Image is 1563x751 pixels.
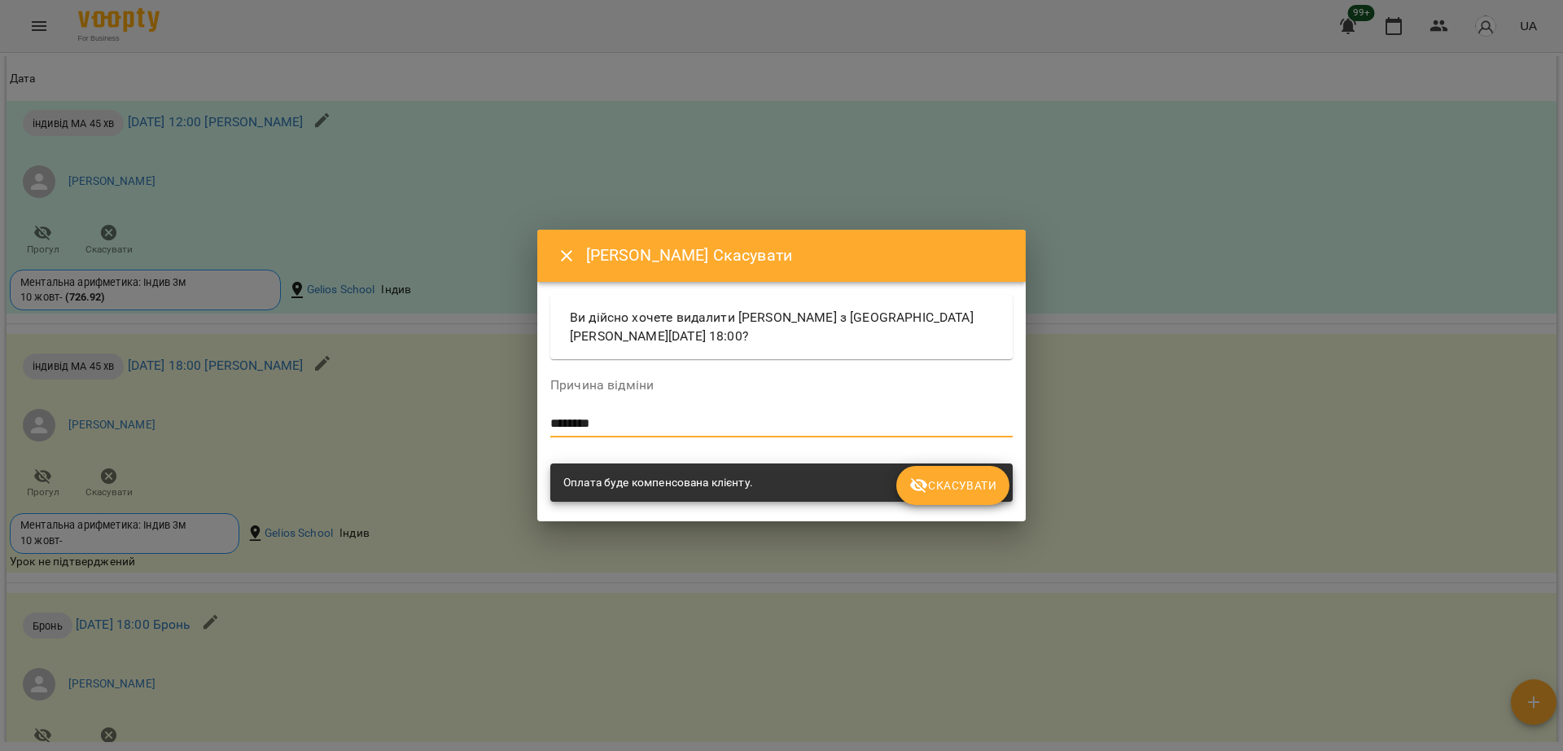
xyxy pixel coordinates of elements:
[909,476,996,495] span: Скасувати
[550,379,1013,392] label: Причина відміни
[586,243,1006,268] h6: [PERSON_NAME] Скасувати
[550,295,1013,359] div: Ви дійсно хочете видалити [PERSON_NAME] з [GEOGRAPHIC_DATA] [PERSON_NAME][DATE] 18:00?
[563,468,753,498] div: Оплата буде компенсована клієнту.
[896,466,1009,505] button: Скасувати
[547,236,586,275] button: Close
